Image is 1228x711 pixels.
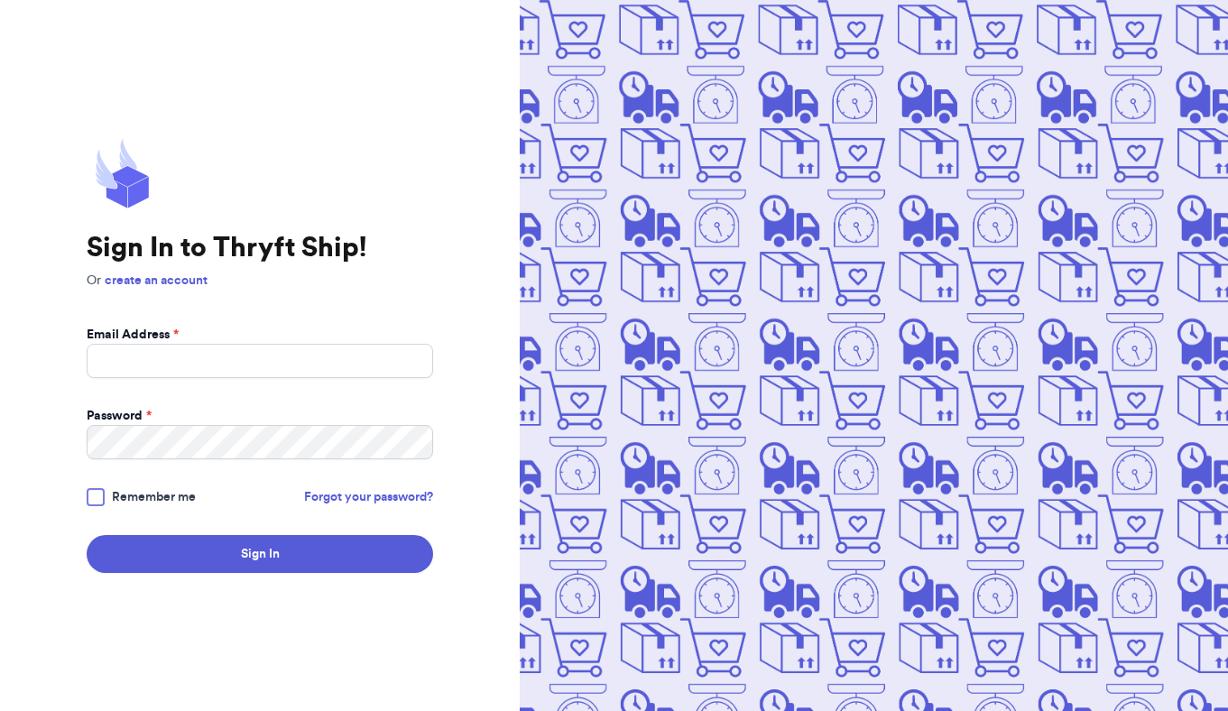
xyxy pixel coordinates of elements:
a: Forgot your password? [304,488,433,506]
p: Or [87,272,433,290]
button: Sign In [87,535,433,573]
h1: Sign In to Thryft Ship! [87,232,433,264]
span: Remember me [112,488,196,506]
label: Password [87,407,152,425]
label: Email Address [87,326,179,344]
a: create an account [105,274,208,287]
